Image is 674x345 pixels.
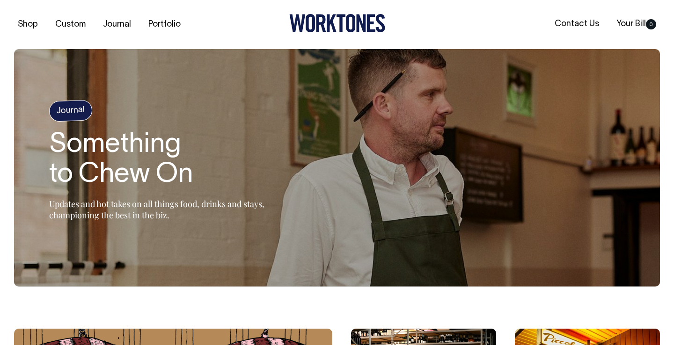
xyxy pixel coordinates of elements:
[14,17,42,32] a: Shop
[49,100,93,122] h4: Journal
[551,16,603,32] a: Contact Us
[99,17,135,32] a: Journal
[646,19,656,29] span: 0
[49,130,283,190] h2: Something to Chew On
[145,17,184,32] a: Portfolio
[49,198,283,221] p: Updates and hot takes on all things food, drinks and stays, championing the best in the biz.
[51,17,89,32] a: Custom
[613,16,660,32] a: Your Bill0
